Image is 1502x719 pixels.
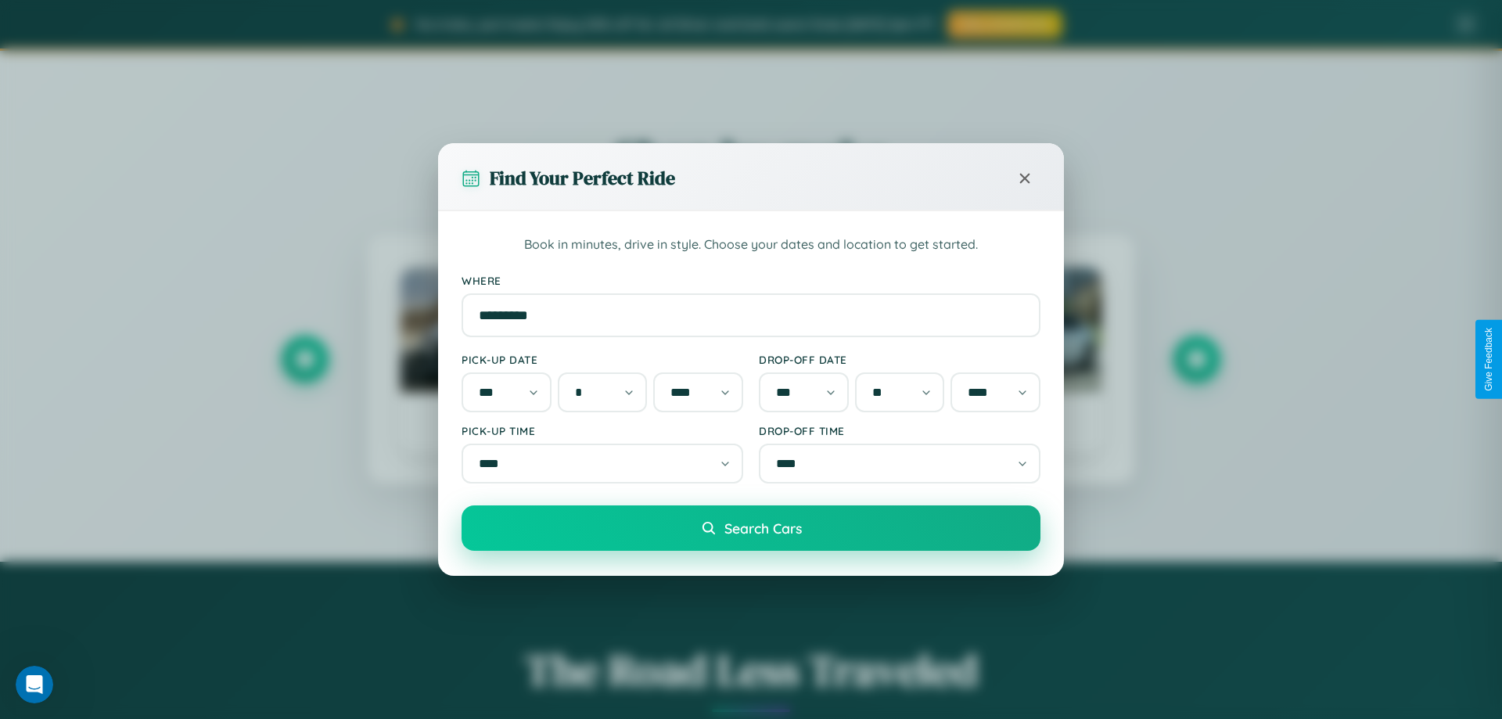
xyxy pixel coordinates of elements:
button: Search Cars [462,505,1040,551]
label: Drop-off Time [759,424,1040,437]
p: Book in minutes, drive in style. Choose your dates and location to get started. [462,235,1040,255]
span: Search Cars [724,519,802,537]
label: Pick-up Time [462,424,743,437]
label: Pick-up Date [462,353,743,366]
label: Where [462,274,1040,287]
label: Drop-off Date [759,353,1040,366]
h3: Find Your Perfect Ride [490,165,675,191]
